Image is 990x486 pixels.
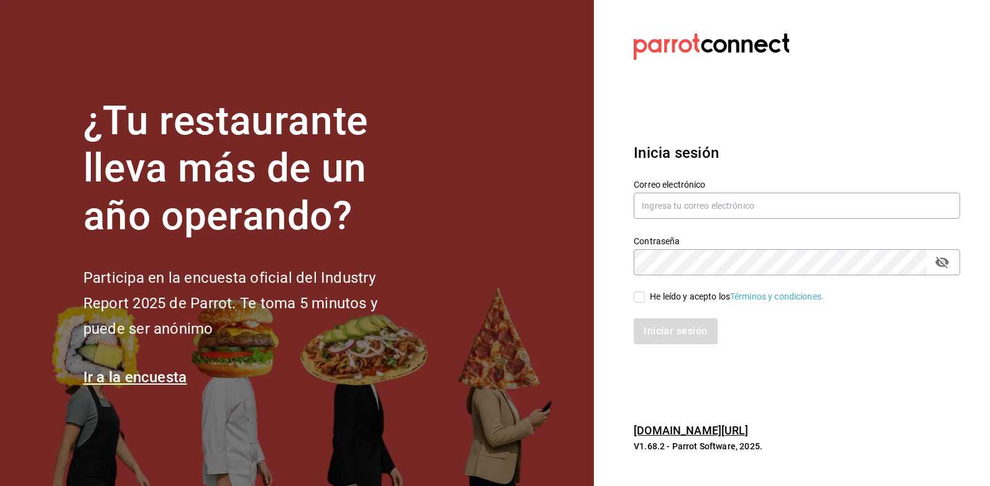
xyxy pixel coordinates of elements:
div: He leído y acepto los [650,290,824,303]
h1: ¿Tu restaurante lleva más de un año operando? [83,98,419,241]
p: V1.68.2 - Parrot Software, 2025. [634,440,960,452]
input: Ingresa tu correo electrónico [634,193,960,219]
label: Correo electrónico [634,180,960,188]
h3: Inicia sesión [634,142,960,164]
h2: Participa en la encuesta oficial del Industry Report 2025 de Parrot. Te toma 5 minutos y puede se... [83,265,419,341]
button: passwordField [932,252,953,273]
a: Ir a la encuesta [83,369,187,386]
a: [DOMAIN_NAME][URL] [634,424,748,437]
label: Contraseña [634,236,960,245]
a: Términos y condiciones. [730,291,824,301]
